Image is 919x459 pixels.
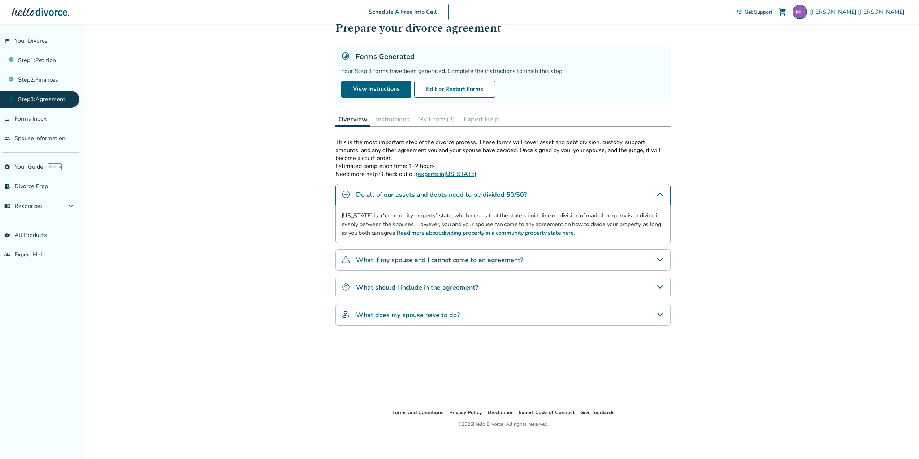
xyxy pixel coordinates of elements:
[4,202,42,210] span: Resources
[356,283,478,292] h4: What should I include in the agreement?
[66,202,75,211] span: expand_more
[461,112,502,126] button: Expert Help
[4,135,10,141] span: people
[356,255,523,265] h4: What if my spouse and I cannot come to an agreement?
[342,283,350,291] img: What should I include in the agreement?
[335,170,671,178] p: Need more help? Check out our .
[341,81,411,98] a: View Instructions
[519,409,575,416] a: Expert Code of Conduct
[356,310,460,320] h4: What does my spouse have to do?
[335,138,671,162] p: This is the most important step of the divorce process. These forms will cover asset and debt div...
[48,163,62,170] span: AI beta
[458,420,549,429] div: © 2025 Hello Divorce. All rights reserved.
[418,170,476,178] a: experts in[US_STATE]
[373,112,412,126] button: Instructions
[341,67,665,75] div: Your Step 3 forms have been generated. Complete the instructions to finish this step.
[778,8,787,16] span: shopping_cart
[335,184,671,205] div: Do all of our assets and debts need to be divided 50/50?
[4,252,10,257] span: groups
[335,112,370,127] button: Overview
[4,116,10,122] span: inbox
[810,8,907,16] span: [PERSON_NAME] [PERSON_NAME]
[449,409,482,416] a: Privacy Policy
[487,408,513,417] li: Disclaimer
[357,4,449,20] a: Schedule A Free Info Call
[736,9,742,15] span: phone_in_talk
[414,81,495,98] button: Edit or Restart Forms
[580,408,614,417] li: Give feedback
[4,164,10,170] span: explore
[793,5,807,19] img: mherrick32@gmail.com
[356,52,415,61] h5: Forms Generated
[335,304,671,326] div: What does my spouse have to do?
[356,190,527,199] h4: Do all of our assets and debts need to be divided 50/50?
[342,190,350,199] img: Do all of our assets and debts need to be divided 50/50?
[4,38,10,44] span: flag_2
[396,229,575,237] a: Read more about dividing property in a community property state here.
[392,409,443,416] a: Terms and Conditions
[335,277,671,298] div: What should I include in the agreement?
[335,20,671,37] h1: Prepare your divorce agreement
[736,9,772,16] a: phone_in_talkGet Support
[4,183,10,189] span: list_alt_check
[745,9,772,16] span: Get Support
[335,249,671,271] div: What if my spouse and I cannot come to an agreement?
[342,255,350,264] img: What if my spouse and I cannot come to an agreement?
[14,115,47,123] span: Forms Inbox
[335,162,671,170] p: Estimated completion time: 1-2 hours
[4,232,10,238] span: shopping_basket
[342,211,664,237] p: [US_STATE] is a “community property” state, which means that the state’s guideline on division of...
[415,112,458,126] button: My Forms(3)
[883,424,919,459] iframe: Chat Widget
[342,310,350,319] img: What does my spouse have to do?
[4,203,10,209] span: menu_book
